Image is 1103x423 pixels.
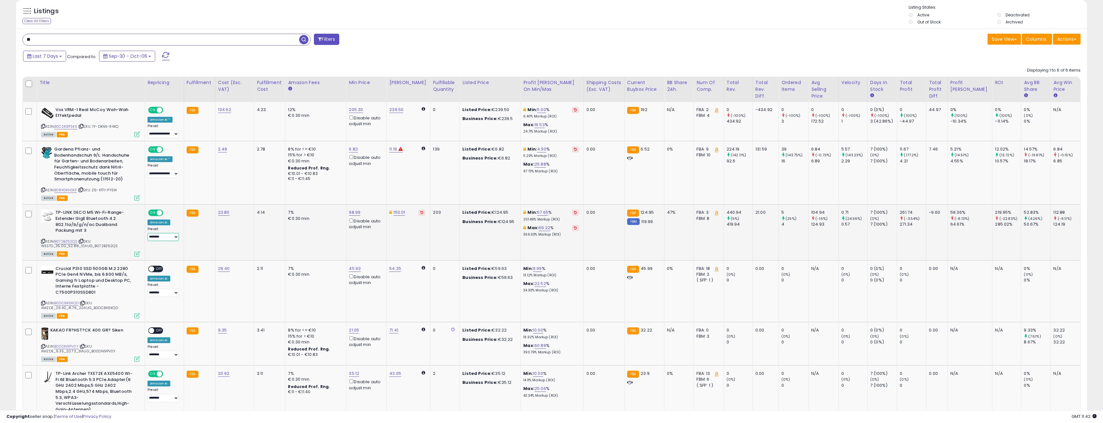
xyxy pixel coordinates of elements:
a: 2.49 [218,146,227,152]
small: FBA [627,210,639,217]
div: 16 [781,158,808,164]
div: €0.30 min [288,216,341,221]
small: (143.75%) [786,152,803,158]
b: Listed Price: [462,209,492,215]
a: 60.89 [535,342,546,349]
small: (100%) [955,113,967,118]
a: 4.90 [537,146,546,152]
div: % [523,225,578,237]
span: Last 7 Days [33,53,58,59]
span: ON [149,147,157,152]
div: Preset: [147,163,179,178]
div: 0 [811,107,838,113]
span: | SKU: WESTO_35.00_52.88_10AUG_B072BZ62QS [41,239,118,248]
div: % [523,107,578,119]
span: 6.52 [641,146,650,152]
div: Velocity [841,79,865,86]
div: 7.46 [929,146,943,152]
span: All listings currently available for purchase on Amazon [41,195,56,201]
b: Max: [523,161,535,167]
span: ON [149,210,157,216]
small: FBA [187,107,198,114]
div: 0.00 [586,210,619,215]
span: FBA [57,251,68,257]
img: 417Yk2-140L._SL40_.jpg [41,327,49,340]
div: Clear All Filters [22,18,51,24]
a: 29.40 [218,265,230,272]
b: Listed Price: [462,107,492,113]
a: 9.35 [218,327,227,333]
div: 112.88 [1053,210,1080,215]
a: B08KGKH3KF [54,187,77,193]
th: The percentage added to the cost of goods (COGS) that forms the calculator for Min & Max prices. [521,77,584,102]
div: Total Profit Diff. [929,79,945,99]
span: OFF [162,107,173,113]
div: €10.01 - €10.83 [288,171,341,177]
b: Business Price: [462,155,498,161]
small: (0%) [870,216,879,221]
div: 7% [288,210,341,215]
div: Disable auto adjust min [349,114,382,127]
b: Listed Price: [462,146,492,152]
a: 71.41 [389,327,398,333]
small: (-9.11%) [1058,216,1072,221]
button: Actions [1053,34,1081,45]
div: 7 (100%) [870,210,897,215]
a: B0CSR8PSK5 [54,124,77,129]
small: FBA [187,146,198,153]
a: 11.19 [389,146,397,152]
label: Active [917,12,929,18]
div: 1 [841,118,867,124]
div: 271.34 [900,221,926,227]
p: 6.40% Markup (ROI) [523,114,578,119]
small: (142.11%) [731,152,746,158]
small: (-8.13%) [955,216,969,221]
b: Listed Price: [462,265,492,272]
small: (14.51%) [955,152,969,158]
div: €0.30 min [288,113,341,118]
a: 5.00 [537,107,546,113]
label: Deactivated [1006,12,1030,18]
div: 172.52 [811,118,838,124]
p: Listing States: [909,4,1087,11]
div: Title [39,79,142,86]
small: Days In Stock. [870,93,874,99]
a: 98.99 [349,209,360,216]
div: 4.55% [950,158,992,164]
div: Avg Win Price [1053,79,1078,93]
div: -9.60 [929,210,943,215]
div: 64.61% [950,221,992,227]
small: (100%) [999,113,1012,118]
div: Disable auto adjust min [349,154,382,166]
span: FBA [57,132,68,137]
div: 0.00 [586,266,619,272]
a: 134.62 [218,107,231,113]
small: Amazon Fees. [288,86,292,92]
a: 16.53 [535,122,545,128]
small: (-22.83%) [999,216,1017,221]
div: % [523,266,578,278]
div: FBA: 3 [696,210,719,215]
button: Filters [314,34,339,45]
b: TP-LINK DECO M5 Wi-Fi-Range-Extender GigE Bluetooth 4.2 802.11a/b/g/n/ac Dualband Packung mit 3 [55,210,133,235]
a: 57.65 [537,209,548,216]
button: Columns [1022,34,1052,45]
div: 0.71 [841,210,867,215]
div: N/A [1053,107,1075,113]
a: 205.30 [349,107,363,113]
div: 39 [781,146,808,152]
small: (-16%) [815,216,828,221]
b: Gardena Pflanz- und Bodenhandschuh 9/L: Handschuhe für Garten- und Bodenarbeiten, Feuchtigkeitssc... [54,146,132,184]
div: Amazon AI [147,220,170,225]
div: % [523,146,578,158]
div: 2.11 [257,266,280,272]
div: -44.97 [900,118,926,124]
a: 6.82 [349,146,358,152]
span: 119.99 [641,219,653,225]
a: 239.50 [389,107,403,113]
div: 285.02% [995,221,1021,227]
p: 366.63% Markup (ROI) [523,232,578,237]
div: ASIN: [41,107,140,137]
div: 434.92 [727,118,753,124]
div: 4.23 [257,107,280,113]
